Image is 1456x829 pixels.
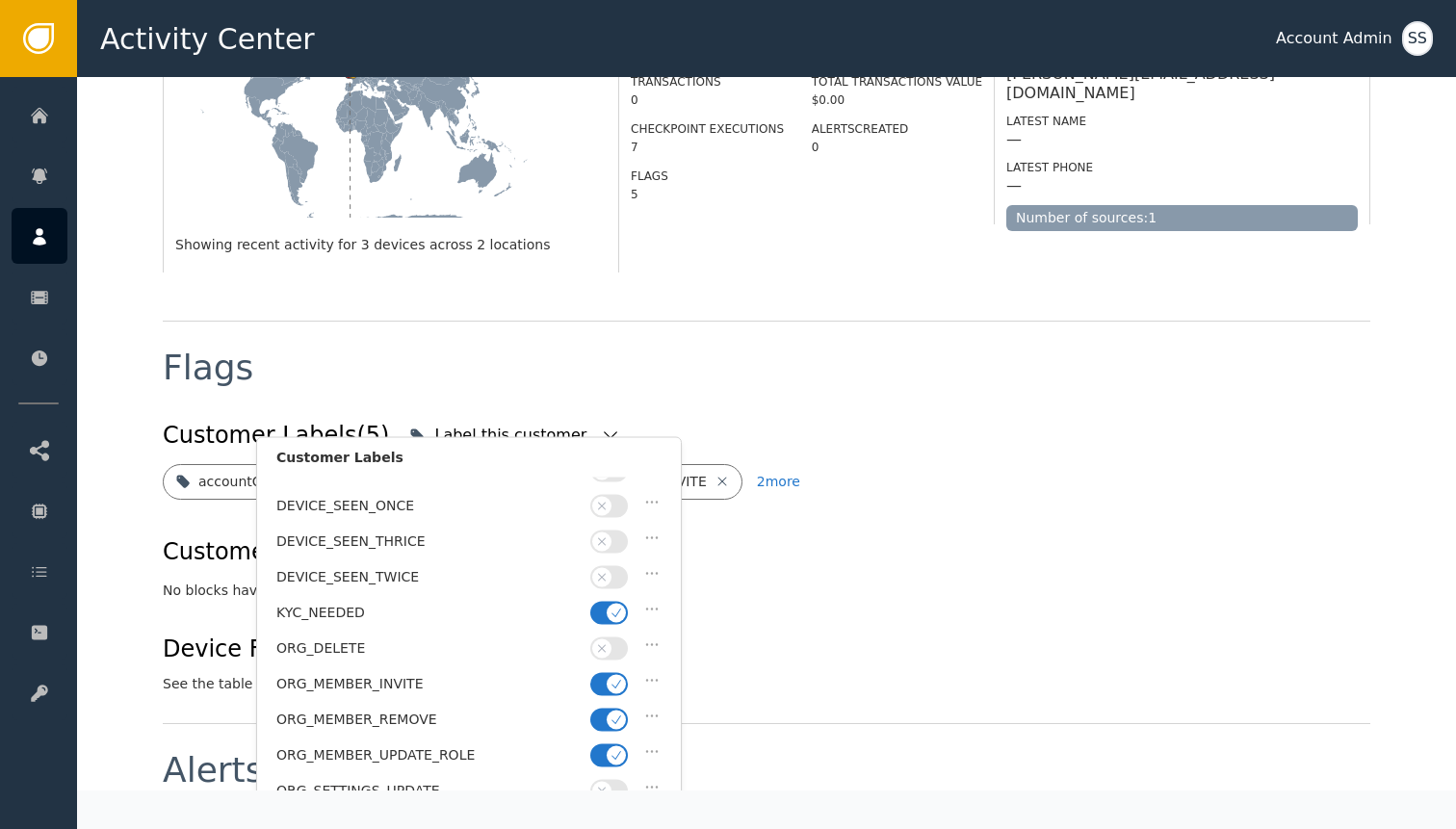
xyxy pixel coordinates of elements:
div: DEVICE_SEEN_ONCE [276,496,581,516]
label: Total Transactions Value [812,75,982,89]
div: Device Flags (2) [163,632,681,666]
div: Account Admin [1276,27,1392,50]
div: ORG_MEMBER_UPDATE_ROLE [276,745,581,765]
div: Customer Labels [276,448,662,478]
div: See the table below for details on device flags associated with this customer [163,674,681,694]
span: Activity Center [100,17,315,61]
div: Showing recent activity for 3 devices across 2 locations [175,235,607,255]
div: [PERSON_NAME][EMAIL_ADDRESS][DOMAIN_NAME] [1006,65,1358,103]
div: Number of sources: 1 [1006,205,1358,231]
div: — [1006,130,1022,149]
div: $0.00 [812,91,982,109]
label: Checkpoint Executions [631,122,784,136]
label: Flags [631,169,668,183]
label: Transactions [631,75,721,89]
div: Latest Name [1006,113,1358,130]
div: DEVICE_SEEN_THRICE [276,531,581,552]
button: SS [1402,21,1433,56]
div: — [1006,176,1022,195]
div: Alerts (0) [163,753,324,788]
div: 0 [631,91,784,109]
button: 2more [757,464,800,500]
div: ORG_MEMBER_REMOVE [276,710,581,730]
div: 7 [631,139,784,156]
div: ORG_SETTINGS_UPDATE [276,781,581,801]
div: Label this customer [434,424,591,447]
div: ORG_MEMBER_INVITE [276,674,581,694]
div: Latest Phone [1006,159,1358,176]
div: No blocks have been applied to this customer [163,581,1370,601]
div: accountOperation [198,472,319,492]
button: Label this customer [404,414,625,456]
div: ORG_DELETE [276,638,581,659]
div: Customer Blocks (0) [163,534,390,569]
div: Customer Labels (5) [163,418,389,453]
div: 0 [812,139,982,156]
div: Flags [163,350,253,385]
label: Alerts Created [812,122,909,136]
div: DEVICE_SEEN_TWICE [276,567,581,587]
div: KYC_NEEDED [276,603,581,623]
div: 5 [631,186,784,203]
